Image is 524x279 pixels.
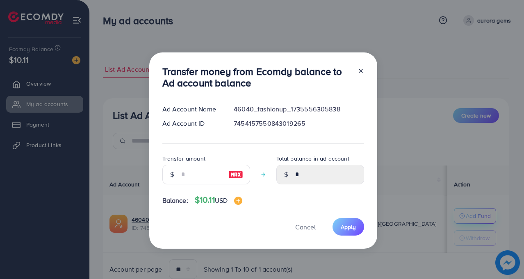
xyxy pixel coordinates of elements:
[295,222,316,231] span: Cancel
[227,104,370,114] div: 46040_fashionup_1735556305838
[156,119,228,128] div: Ad Account ID
[227,119,370,128] div: 7454157550843019265
[341,223,356,231] span: Apply
[215,196,228,205] span: USD
[333,218,364,236] button: Apply
[162,196,188,205] span: Balance:
[285,218,326,236] button: Cancel
[195,195,242,205] h4: $10.11
[276,154,349,163] label: Total balance in ad account
[156,104,228,114] div: Ad Account Name
[162,154,205,163] label: Transfer amount
[234,197,242,205] img: image
[228,170,243,179] img: image
[162,66,351,89] h3: Transfer money from Ecomdy balance to Ad account balance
